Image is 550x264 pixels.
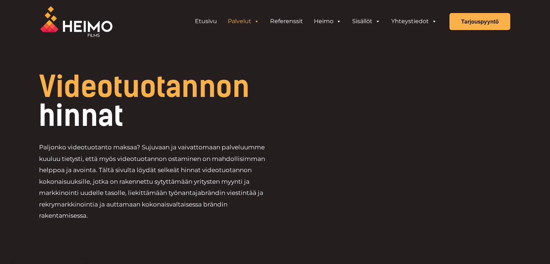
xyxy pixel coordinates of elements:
[39,142,275,222] p: Paljonko videotuotanto maksaa? Sujuvaan ja vaivattomaan palveluumme kuuluu tietysti, että myös vi...
[386,14,442,29] a: Yhteystiedot
[189,14,222,29] a: Etusivu
[39,72,324,130] h1: hinnat
[186,14,446,29] aside: Header Widget 1
[308,14,347,29] a: Heimo
[222,14,265,29] a: Palvelut
[449,13,510,30] a: Tarjouspyyntö
[265,14,308,29] a: Referenssit
[40,6,112,37] img: Heimo Filmsin logo
[39,69,250,104] span: Videotuotannon
[347,14,386,29] a: Sisällöt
